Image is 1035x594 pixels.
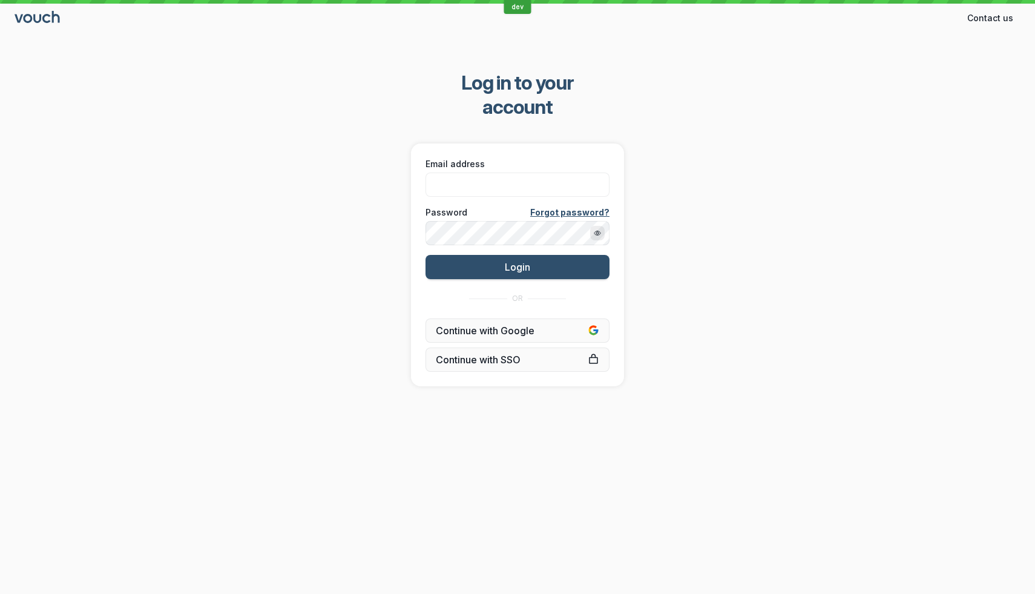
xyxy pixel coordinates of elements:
[425,255,609,279] button: Login
[425,318,609,343] button: Continue with Google
[512,294,523,303] span: OR
[505,261,530,273] span: Login
[425,206,467,219] span: Password
[425,158,485,170] span: Email address
[960,8,1020,28] button: Contact us
[967,12,1013,24] span: Contact us
[15,13,62,24] a: Go to sign in
[436,354,599,366] span: Continue with SSO
[425,348,609,372] a: Continue with SSO
[427,71,608,119] span: Log in to your account
[436,325,599,337] span: Continue with Google
[530,206,609,219] a: Forgot password?
[590,226,605,240] button: Show password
